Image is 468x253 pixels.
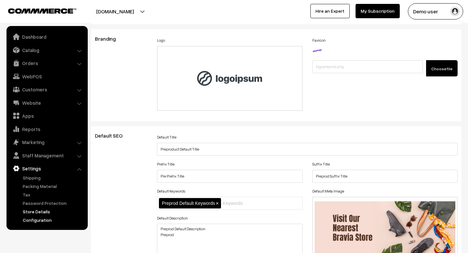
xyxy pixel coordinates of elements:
[157,188,185,194] label: Default Keywords
[21,200,85,206] a: Password Protection
[310,4,350,18] a: Hire an Expert
[312,60,423,73] input: logopreprod.png
[8,110,85,122] a: Apps
[157,143,458,156] input: Title
[312,188,344,194] label: Default Meta Image
[223,200,279,207] input: Keywords
[8,123,85,135] a: Reports
[8,8,76,13] img: COMMMERCE
[21,191,85,198] a: Tax
[21,183,85,190] a: Packing Material
[216,201,219,206] span: ×
[450,7,460,16] img: user
[8,44,85,56] a: Catalog
[21,217,85,223] a: Configuration
[312,161,330,167] label: Suffix Title
[73,3,157,20] button: [DOMAIN_NAME]
[312,170,458,183] input: Suffix Title
[312,37,326,43] label: Favicon
[162,201,215,206] span: Preprod Default Keywords
[8,57,85,69] a: Orders
[8,71,85,82] a: WebPOS
[95,132,130,139] span: Default SEO
[21,208,85,215] a: Store Details
[431,66,452,71] span: Choose file
[312,48,322,52] img: 17339787567424logopreprod.png
[21,174,85,181] a: Shipping
[157,170,303,183] input: Prefix Title
[8,31,85,43] a: Dashboard
[95,35,123,42] span: Branding
[408,3,463,20] button: Demo user
[8,97,85,109] a: Website
[356,4,400,18] a: My Subscription
[157,37,165,43] label: Logo
[8,84,85,95] a: Customers
[157,134,176,140] label: Default Title
[8,150,85,161] a: Staff Management
[157,161,175,167] label: Prefix Title
[8,136,85,148] a: Marketing
[8,7,65,14] a: COMMMERCE
[157,215,188,221] label: Default Description
[8,163,85,174] a: Settings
